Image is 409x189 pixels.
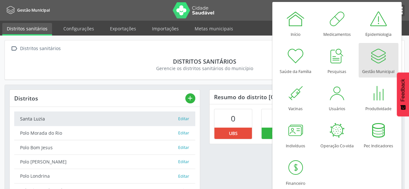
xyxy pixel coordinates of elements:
[14,126,195,140] a: Polo Morada do Rio Editar
[276,6,316,40] a: Início
[317,80,357,115] a: Usuários
[105,23,141,34] a: Exportações
[178,130,189,136] button: Editar
[14,65,395,72] div: Gerencie os distritos sanitários do município
[2,23,52,36] a: Distritos sanitários
[14,140,195,154] a: Polo Bom Jesus Editar
[359,6,398,40] a: Epidemiologia
[147,23,183,34] a: Importações
[276,117,316,152] a: Indivíduos
[9,44,19,53] i: 
[178,173,189,180] button: Editar
[210,90,400,104] div: Resumo do distrito [GEOGRAPHIC_DATA]
[5,5,50,16] a: Gestão Municipal
[20,144,178,151] div: Polo Bom Jesus
[276,43,316,78] a: Saúde da Família
[14,169,195,183] a: Polo Londrina Editar
[14,111,195,126] a: Santa Luzia Editar
[229,130,237,137] span: UBS
[59,23,99,34] a: Configurações
[20,130,178,136] div: Polo Morada do Rio
[400,79,406,101] span: Feedback
[359,80,398,115] a: Produtividade
[397,72,409,116] button: Feedback - Mostrar pesquisa
[20,115,178,122] div: Santa Luzia
[14,95,185,102] div: Distritos
[276,80,316,115] a: Vacinas
[9,44,62,53] a:  Distritos sanitários
[359,43,398,78] a: Gestão Municipal
[14,155,195,169] a: Polo [PERSON_NAME] Editar
[231,113,235,124] span: 0
[17,7,50,13] span: Gestão Municipal
[178,159,189,165] button: Editar
[317,6,357,40] a: Medicamentos
[317,117,357,152] a: Operação Co-vida
[190,23,238,34] a: Metas municipais
[359,117,398,152] a: Pec Indicadores
[187,95,194,102] i: add
[20,173,178,179] div: Polo Londrina
[317,43,357,78] a: Pesquisas
[178,116,189,122] button: Editar
[185,93,195,103] button: add
[19,44,62,53] div: Distritos sanitários
[20,158,178,165] div: Polo [PERSON_NAME]
[178,144,189,151] button: Editar
[14,58,395,65] div: Distritos sanitários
